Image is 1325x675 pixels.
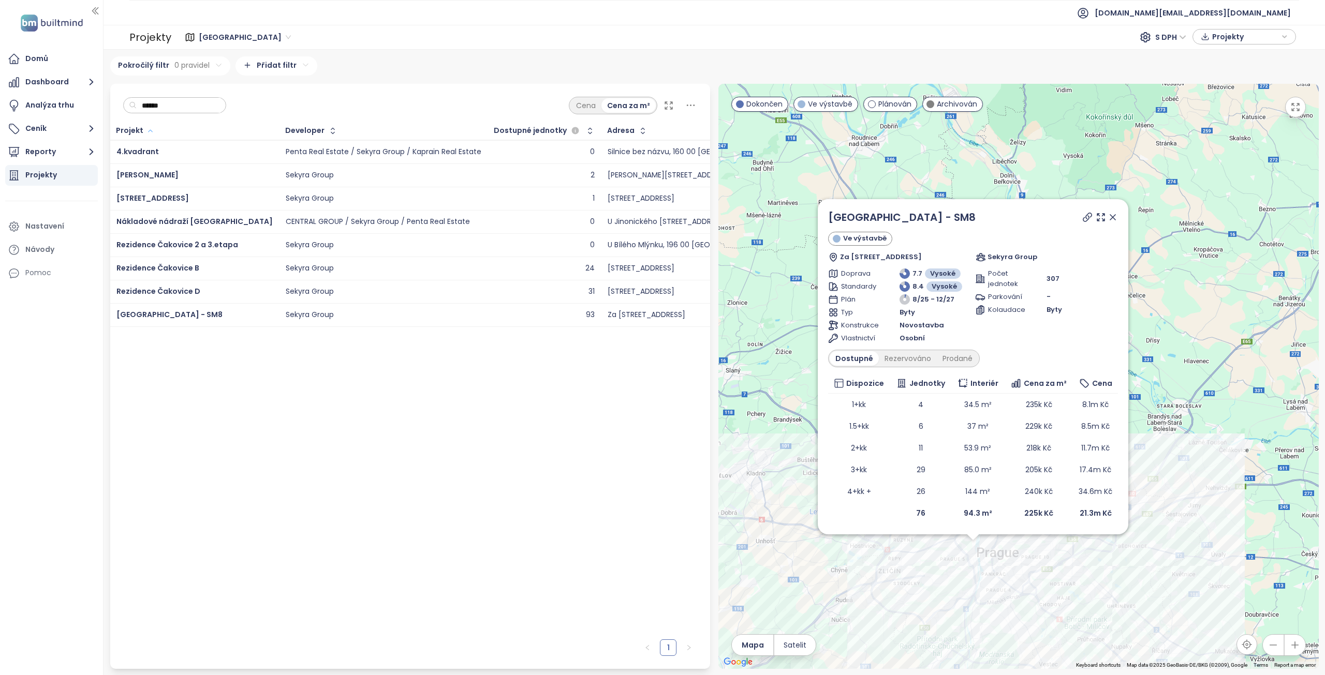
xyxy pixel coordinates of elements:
div: Dostupné [830,351,879,366]
span: Vysoké [932,281,957,292]
div: 1 [593,194,595,203]
span: 8.4 [912,281,924,292]
button: Ceník [5,118,98,139]
div: CENTRAL GROUP / Sekyra Group / Penta Real Estate [286,217,470,227]
div: Sekyra Group [286,194,334,203]
div: Projekt [116,127,143,134]
span: Byty [900,307,915,318]
span: Rezidence Čakovice 2 a 3.etapa [116,239,238,250]
span: Sekyra Group [987,252,1037,262]
button: right [681,639,697,656]
span: Byty [1047,305,1062,315]
div: Analýza trhu [25,99,74,112]
span: 8.1m Kč [1082,399,1109,410]
div: Adresa [607,127,635,134]
td: 3+kk [828,459,890,481]
b: 225k Kč [1024,508,1053,518]
span: - [1047,292,1051,302]
span: Ve výstavbě [808,98,852,110]
button: left [639,639,656,656]
a: 1 [660,640,676,655]
div: Penta Real Estate / Sekyra Group / Kaprain Real Estate [286,147,481,157]
button: Keyboard shortcuts [1076,662,1121,669]
span: 8/25 - 12/27 [912,294,954,305]
span: Archivován [937,98,977,110]
img: Google [721,655,755,669]
div: Developer [285,127,325,134]
div: 24 [585,264,595,273]
td: 144 m² [951,481,1004,502]
td: 29 [890,459,951,481]
span: 8.5m Kč [1081,421,1110,431]
div: U Jinonického [STREET_ADDRESS] [608,217,726,227]
span: Parkování [988,292,1024,302]
td: 37 m² [951,415,1004,437]
div: Sekyra Group [286,287,334,296]
a: [STREET_ADDRESS] [116,193,189,203]
span: Konstrukce [841,320,877,331]
div: Prodané [937,351,978,366]
div: 0 [590,241,595,250]
span: 235k Kč [1025,399,1052,410]
span: Dokončen [746,98,783,110]
div: Za [STREET_ADDRESS] [608,310,685,320]
div: Domů [25,52,48,65]
li: Předchozí strana [639,639,656,656]
span: Doprava [841,268,877,279]
div: 31 [588,287,595,296]
div: Přidat filtr [235,56,317,76]
div: [STREET_ADDRESS] [608,264,674,273]
span: 17.4m Kč [1080,464,1111,475]
span: 11.7m Kč [1081,443,1110,453]
span: Jednotky [909,378,945,389]
span: Plán [841,294,877,305]
a: Rezidence Čakovice D [116,286,200,296]
div: Rezervováno [879,351,937,366]
div: 0 [590,217,595,227]
span: 205k Kč [1025,464,1052,475]
div: Silnice bez názvu, 160 00 [GEOGRAPHIC_DATA], [GEOGRAPHIC_DATA] [608,147,853,157]
td: 26 [890,481,951,502]
div: Dostupné jednotky [494,125,582,137]
div: Pomoc [25,266,51,279]
span: Vlastnictví [841,333,877,343]
div: Sekyra Group [286,241,334,250]
div: Sekyra Group [286,310,334,320]
span: Standardy [841,281,877,292]
div: Sekyra Group [286,171,334,180]
span: [GEOGRAPHIC_DATA] - SM8 [116,309,223,320]
td: 1+kk [828,394,890,415]
span: right [686,644,692,651]
span: Typ [841,307,877,318]
span: Ve výstavbě [843,233,886,244]
div: Návody [25,243,54,256]
span: Cena za m² [1024,378,1067,389]
div: Cena [570,98,601,113]
span: Kolaudace [988,305,1024,315]
span: Nákladové nádraží [GEOGRAPHIC_DATA] [116,216,273,227]
td: 2+kk [828,437,890,459]
img: logo [18,12,86,34]
span: 0 pravidel [174,59,210,71]
span: Rezidence Čakovice B [116,263,199,273]
td: 11 [890,437,951,459]
button: Dashboard [5,72,98,93]
a: Návody [5,239,98,260]
span: 7.7 [912,268,922,279]
td: 85.0 m² [951,459,1004,481]
span: Počet jednotek [988,268,1024,289]
a: [PERSON_NAME] [116,170,179,180]
span: Plánován [878,98,911,110]
div: U Bílého Mlýnku, 196 00 [GEOGRAPHIC_DATA]-[GEOGRAPHIC_DATA], [GEOGRAPHIC_DATA] [608,241,927,250]
b: 94.3 m² [964,508,992,518]
span: Map data ©2025 GeoBasis-DE/BKG (©2009), Google [1127,662,1247,668]
td: 4+kk + [828,481,890,502]
a: [GEOGRAPHIC_DATA] - SM8 [828,210,976,224]
a: Nastavení [5,216,98,237]
button: Reporty [5,142,98,162]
